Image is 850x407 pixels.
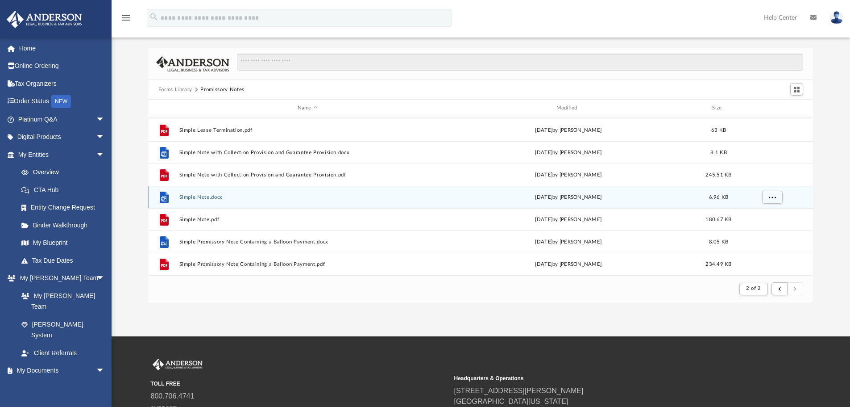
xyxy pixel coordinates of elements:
div: [DATE] by [PERSON_NAME] [440,126,697,134]
a: Platinum Q&Aarrow_drop_down [6,110,118,128]
div: [DATE] by [PERSON_NAME] [440,171,697,179]
input: Search files and folders [237,54,803,71]
img: Anderson Advisors Platinum Portal [151,359,204,370]
span: 8.05 KB [709,239,728,244]
i: menu [120,13,131,23]
div: Modified [440,104,697,112]
a: My Entitiesarrow_drop_down [6,146,118,164]
button: More options [762,190,782,204]
a: Tax Due Dates [12,252,118,269]
a: [GEOGRAPHIC_DATA][US_STATE] [454,398,568,405]
a: My [PERSON_NAME] Teamarrow_drop_down [6,269,114,287]
div: [DATE] by [PERSON_NAME] [440,260,697,268]
a: Overview [12,164,118,181]
small: Headquarters & Operations [454,374,751,382]
button: Simple Note with Collection Provision and Guarantee Provision.pdf [179,172,436,178]
a: [STREET_ADDRESS][PERSON_NAME] [454,387,584,394]
img: User Pic [830,11,843,24]
a: Order StatusNEW [6,92,118,111]
span: 180.67 KB [705,217,731,222]
div: [DATE] by [PERSON_NAME] [440,215,697,223]
div: Size [701,104,736,112]
img: Anderson Advisors Platinum Portal [4,11,85,28]
span: arrow_drop_down [96,110,114,129]
span: arrow_drop_down [96,146,114,164]
i: search [149,12,159,22]
a: Home [6,39,118,57]
a: My [PERSON_NAME] Team [12,287,109,315]
button: Switch to Grid View [790,83,804,96]
div: Name [178,104,435,112]
div: [DATE] by [PERSON_NAME] [440,193,697,201]
button: Simple Note.pdf [179,217,436,222]
a: Client Referrals [12,344,114,362]
a: CTA Hub [12,181,118,199]
span: arrow_drop_down [96,269,114,288]
div: id [153,104,175,112]
button: 2 of 2 [739,283,767,295]
button: Simple Note with Collection Provision and Guarantee Provision.docx [179,150,436,155]
button: Simple Promissory Note Containing a Balloon Payment.pdf [179,261,436,267]
a: Online Ordering [6,57,118,75]
a: menu [120,17,131,23]
div: [DATE] by [PERSON_NAME] [440,238,697,246]
button: Promissory Notes [200,86,244,94]
div: NEW [51,95,71,108]
a: Binder Walkthrough [12,216,118,234]
a: Entity Change Request [12,199,118,217]
span: 245.51 KB [705,172,731,177]
button: Simple Lease Termination.pdf [179,127,436,133]
div: [DATE] by [PERSON_NAME] [440,148,697,156]
span: arrow_drop_down [96,128,114,147]
a: My Blueprint [12,234,114,252]
a: [PERSON_NAME] System [12,315,114,344]
span: 234.49 KB [705,261,731,266]
span: 6.96 KB [709,194,728,199]
a: 800.706.4741 [151,392,195,400]
span: 2 of 2 [746,286,761,291]
button: Simple Note.docx [179,194,436,200]
div: id [740,104,803,112]
a: Digital Productsarrow_drop_down [6,128,118,146]
span: 63 KB [711,127,726,132]
span: arrow_drop_down [96,362,114,380]
small: TOLL FREE [151,380,448,388]
a: Tax Organizers [6,75,118,92]
span: 8.1 KB [710,150,727,155]
a: My Documentsarrow_drop_down [6,362,114,380]
button: Forms Library [158,86,192,94]
div: grid [149,117,813,275]
button: Simple Promissory Note Containing a Balloon Payment.docx [179,239,436,245]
